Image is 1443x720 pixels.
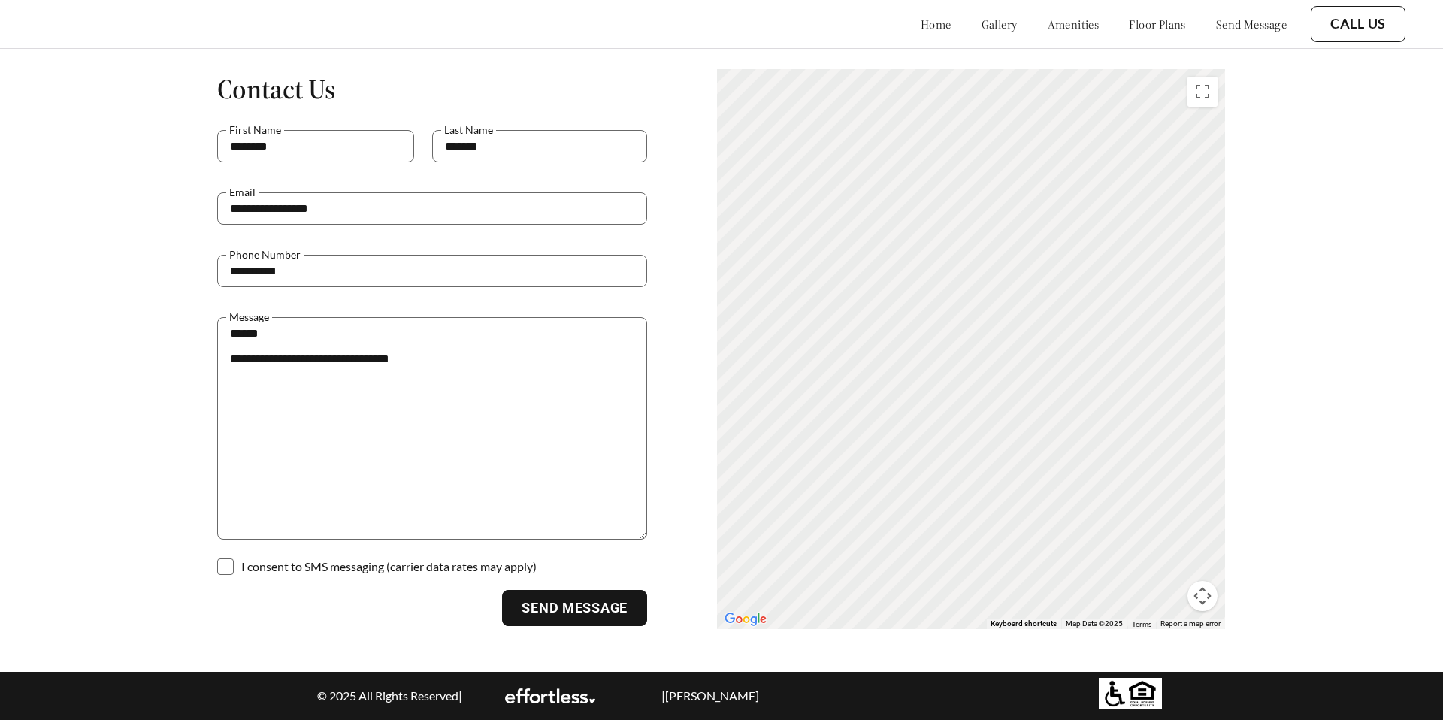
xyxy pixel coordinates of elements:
span: Map Data ©2025 [1066,619,1123,628]
a: send message [1216,17,1287,32]
a: floor plans [1129,17,1186,32]
a: gallery [982,17,1018,32]
button: Map camera controls [1187,581,1218,611]
img: Equal housing logo [1099,678,1162,709]
button: Call Us [1311,6,1405,42]
img: Google [721,610,770,629]
a: amenities [1048,17,1100,32]
a: Terms (opens in new tab) [1132,619,1151,628]
button: Toggle fullscreen view [1187,77,1218,107]
p: © 2025 All Rights Reserved | [310,688,470,703]
img: EA Logo [505,688,595,703]
p: | [PERSON_NAME] [630,688,790,703]
a: Report a map error [1160,619,1221,628]
h1: Contact Us [217,72,647,106]
button: Send Message [502,590,647,626]
button: Keyboard shortcuts [991,619,1057,629]
a: home [921,17,951,32]
a: Open this area in Google Maps (opens a new window) [721,610,770,629]
a: Call Us [1330,16,1386,32]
